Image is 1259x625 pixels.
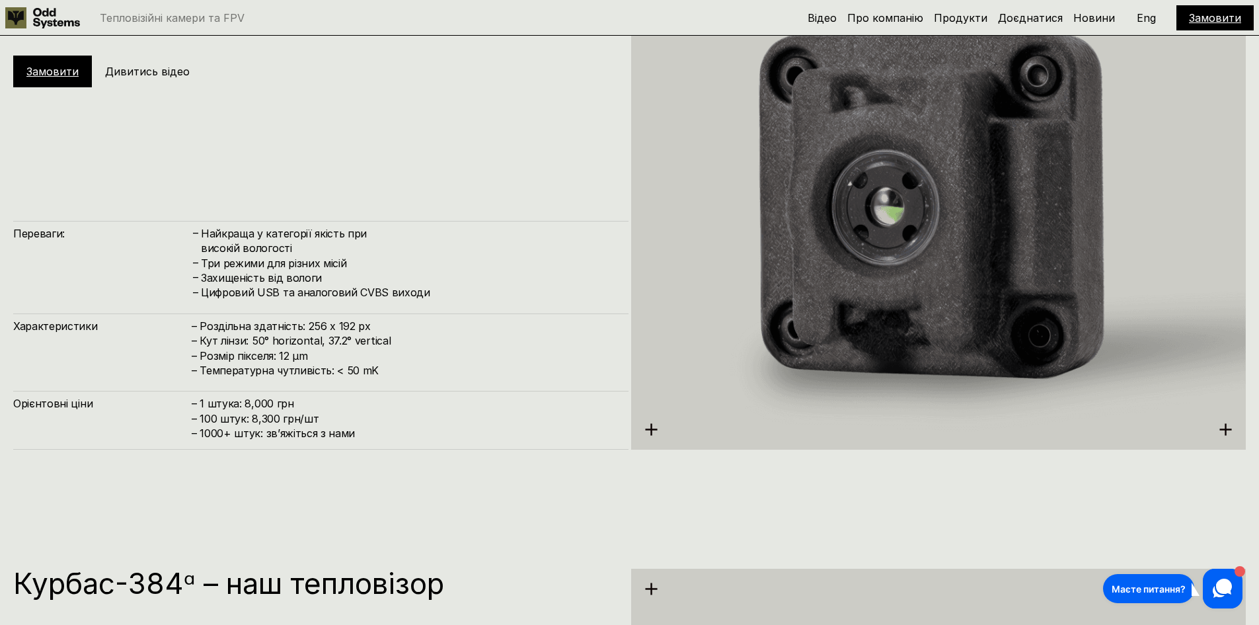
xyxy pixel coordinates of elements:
h4: Три режими для різних місій [201,256,615,271]
a: Новини [1073,11,1115,24]
h4: Орієнтовні ціни [13,396,192,411]
h4: – [193,284,198,299]
h4: – [193,255,198,270]
a: Замовити [1189,11,1241,24]
h4: Найкраща у категорії якість при високій вологості [201,226,615,256]
h4: – [193,226,198,240]
h4: – 1 штука: 8,000 грн – 100 штук: 8,300 грн/шт [192,396,615,440]
h4: – Роздільна здатність: 256 x 192 px – Кут лінзи: 50° horizontal, 37.2° vertical – Розмір пікселя:... [192,319,615,378]
p: Тепловізійні камери та FPV [100,13,245,23]
h4: Переваги: [13,226,192,241]
iframe: HelpCrunch [1100,565,1246,612]
h4: Цифровий USB та аналоговий CVBS виходи [201,285,615,300]
h5: Дивитись відео [105,64,190,79]
span: – ⁠1000+ штук: звʼяжіться з нами [192,427,355,440]
p: Eng [1137,13,1156,23]
a: Замовити [26,65,79,78]
h4: – [193,270,198,284]
h4: Характеристики [13,319,192,333]
a: Доєднатися [998,11,1063,24]
a: Відео [808,11,837,24]
a: Про компанію [847,11,923,24]
a: Продукти [934,11,987,24]
h1: Курбас-384ᵅ – наш тепловізор [13,569,615,598]
h4: Захищеність від вологи [201,271,615,285]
